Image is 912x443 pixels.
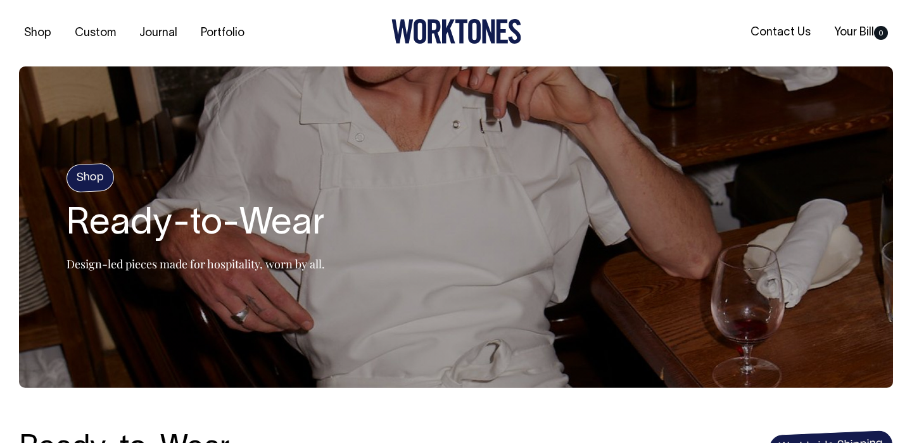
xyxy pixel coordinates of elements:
[874,26,888,40] span: 0
[66,204,325,245] h2: Ready-to-Wear
[66,163,115,192] h4: Shop
[829,22,893,43] a: Your Bill0
[19,23,56,44] a: Shop
[66,256,325,271] p: Design-led pieces made for hospitality, worn by all.
[745,22,816,43] a: Contact Us
[196,23,250,44] a: Portfolio
[70,23,121,44] a: Custom
[134,23,182,44] a: Journal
